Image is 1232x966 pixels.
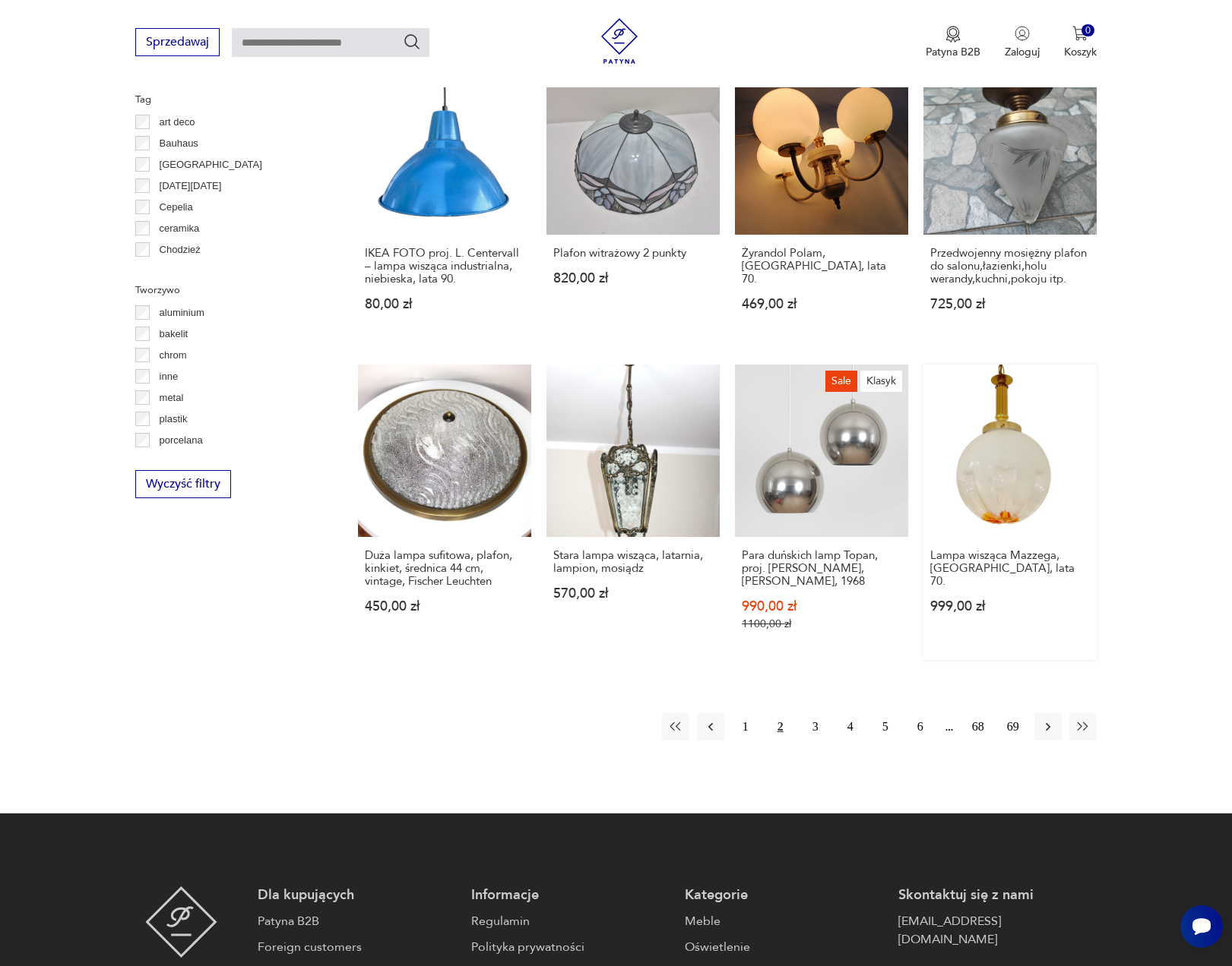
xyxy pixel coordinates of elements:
p: [GEOGRAPHIC_DATA] [160,156,262,173]
button: 2 [767,713,794,740]
a: Plafon witrażowy 2 punktyPlafon witrażowy 2 punkty820,00 zł [546,62,720,340]
a: Oświetlenie [685,938,883,956]
a: Lampa wisząca Mazzega, Wlochy, lata 70.Lampa wisząca Mazzega, [GEOGRAPHIC_DATA], lata 70.999,00 zł [923,365,1097,661]
img: Ikona medalu [945,26,961,43]
p: bakelit [160,326,188,343]
button: 4 [837,713,864,740]
p: 450,00 zł [365,600,524,613]
h3: Przedwojenny mosiężny plafon do salonu,łazienki,holu werandy,kuchni,pokoju itp. [930,247,1090,286]
p: 990,00 zł [742,600,901,613]
p: Cepelia [160,199,193,216]
a: Patyna B2B [258,912,456,930]
button: 6 [907,713,934,740]
a: SaleKlasykPara duńskich lamp Topan, proj. Verner Panton, Louis Poulsen, 1968Para duńskich lamp To... [735,365,908,661]
p: Tworzywo [135,282,321,298]
p: porcelit [160,453,192,470]
a: Regulamin [471,912,670,930]
p: Dla kupujących [258,886,456,904]
h3: Duża lampa sufitowa, plafon, kinkiet, średnica 44 cm, vintage, Fischer Leuchten [365,549,524,588]
a: Duża lampa sufitowa, plafon, kinkiet, średnica 44 cm, vintage, Fischer LeuchtenDuża lampa sufitow... [358,365,531,661]
a: Ikona medaluPatyna B2B [926,26,980,59]
button: 69 [999,713,1027,740]
img: Ikonka użytkownika [1015,26,1030,41]
h3: Żyrandol Polam, [GEOGRAPHIC_DATA], lata 70. [742,247,901,286]
button: Szukaj [403,33,421,51]
p: Ćmielów [160,263,198,279]
h3: Stara lampa wisząca, latarnia, lampion, mosiądz [553,549,713,575]
a: Żyrandol Polam, Polska, lata 70.Żyrandol Polam, [GEOGRAPHIC_DATA], lata 70.469,00 zł [735,62,908,340]
button: Patyna B2B [926,26,980,59]
h3: IKEA FOTO proj. L. Centervall – lampa wisząca industrialna, niebieska, lata 90. [365,247,524,286]
p: Patyna B2B [926,45,980,59]
button: Sprzedawaj [135,28,220,56]
h3: Para duńskich lamp Topan, proj. [PERSON_NAME], [PERSON_NAME], 1968 [742,549,901,588]
p: Koszyk [1064,45,1097,59]
p: Kategorie [685,886,883,904]
button: 1 [732,713,759,740]
a: Sprzedawaj [135,38,220,49]
p: 80,00 zł [365,298,524,311]
p: chrom [160,347,187,364]
a: Przedwojenny mosiężny plafon do salonu,łazienki,holu werandy,kuchni,pokoju itp.Przedwojenny mosię... [923,62,1097,340]
p: [DATE][DATE] [160,178,222,194]
h3: Lampa wisząca Mazzega, [GEOGRAPHIC_DATA], lata 70. [930,549,1090,588]
button: Wyczyść filtry [135,470,231,498]
p: Bauhaus [160,135,198,152]
a: [EMAIL_ADDRESS][DOMAIN_NAME] [898,912,1097,949]
img: Ikona koszyka [1072,26,1088,41]
p: metal [160,390,184,406]
a: Meble [685,912,883,930]
p: aluminium [160,305,204,321]
p: Chodzież [160,241,201,258]
p: ceramika [160,220,200,237]
a: Polityka prywatności [471,938,670,956]
p: 725,00 zł [930,298,1090,311]
p: 1100,00 zł [742,617,901,630]
p: 469,00 zł [742,298,901,311]
img: Patyna - sklep z meblami i dekoracjami vintage [145,886,217,958]
a: Stara lampa wisząca, latarnia, lampion, mosiądzStara lampa wisząca, latarnia, lampion, mosiądz570... [546,365,720,661]
p: Zaloguj [1005,45,1040,59]
p: art deco [160,114,195,131]
iframe: Smartsupp widget button [1180,905,1223,948]
img: Patyna - sklep z meblami i dekoracjami vintage [597,18,642,64]
button: Zaloguj [1005,26,1040,59]
div: 0 [1082,24,1094,37]
p: 570,00 zł [553,587,713,600]
p: porcelana [160,432,203,449]
p: Skontaktuj się z nami [898,886,1097,904]
button: 3 [802,713,829,740]
button: 0Koszyk [1064,26,1097,59]
button: 5 [872,713,899,740]
p: 820,00 zł [553,272,713,285]
p: 999,00 zł [930,600,1090,613]
p: Informacje [471,886,670,904]
p: Tag [135,91,321,108]
a: Foreign customers [258,938,456,956]
a: IKEA FOTO proj. L. Centervall – lampa wisząca industrialna, niebieska, lata 90.IKEA FOTO proj. L.... [358,62,531,340]
p: inne [160,368,179,385]
button: 68 [964,713,992,740]
p: plastik [160,411,188,428]
h3: Plafon witrażowy 2 punkty [553,247,713,260]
